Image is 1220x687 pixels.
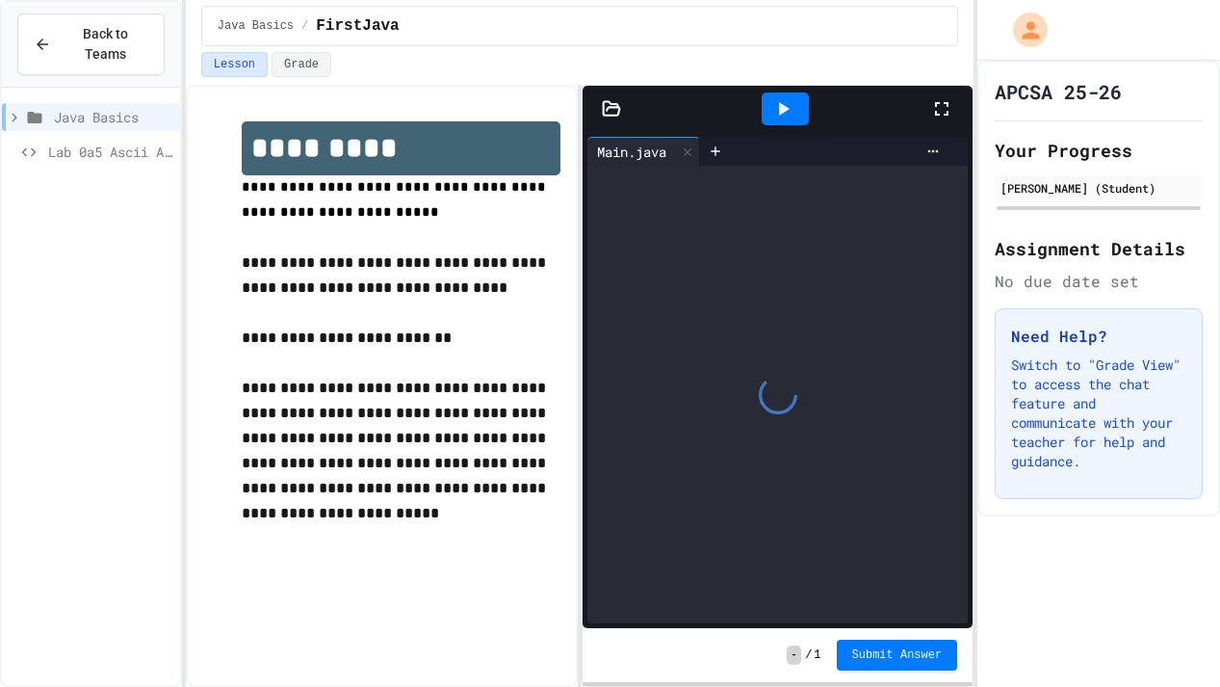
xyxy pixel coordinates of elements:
[805,647,812,663] span: /
[17,13,165,75] button: Back to Teams
[54,107,172,127] span: Java Basics
[1011,325,1186,348] h3: Need Help?
[995,270,1203,293] div: No due date set
[587,137,700,166] div: Main.java
[201,52,268,77] button: Lesson
[1000,179,1197,197] div: [PERSON_NAME] (Student)
[995,137,1203,164] h2: Your Progress
[587,142,676,162] div: Main.java
[218,18,294,34] span: Java Basics
[1011,356,1186,471] p: Switch to "Grade View" to access the chat feature and communicate with your teacher for help and ...
[852,647,943,663] span: Submit Answer
[48,142,172,162] span: Lab 0a5 Ascii Art
[301,18,308,34] span: /
[993,8,1052,52] div: My Account
[995,235,1203,262] h2: Assignment Details
[272,52,331,77] button: Grade
[837,640,958,671] button: Submit Answer
[995,78,1122,105] h1: APCSA 25-26
[316,14,399,38] span: FirstJava
[814,647,820,663] span: 1
[63,24,148,65] span: Back to Teams
[787,646,801,665] span: -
